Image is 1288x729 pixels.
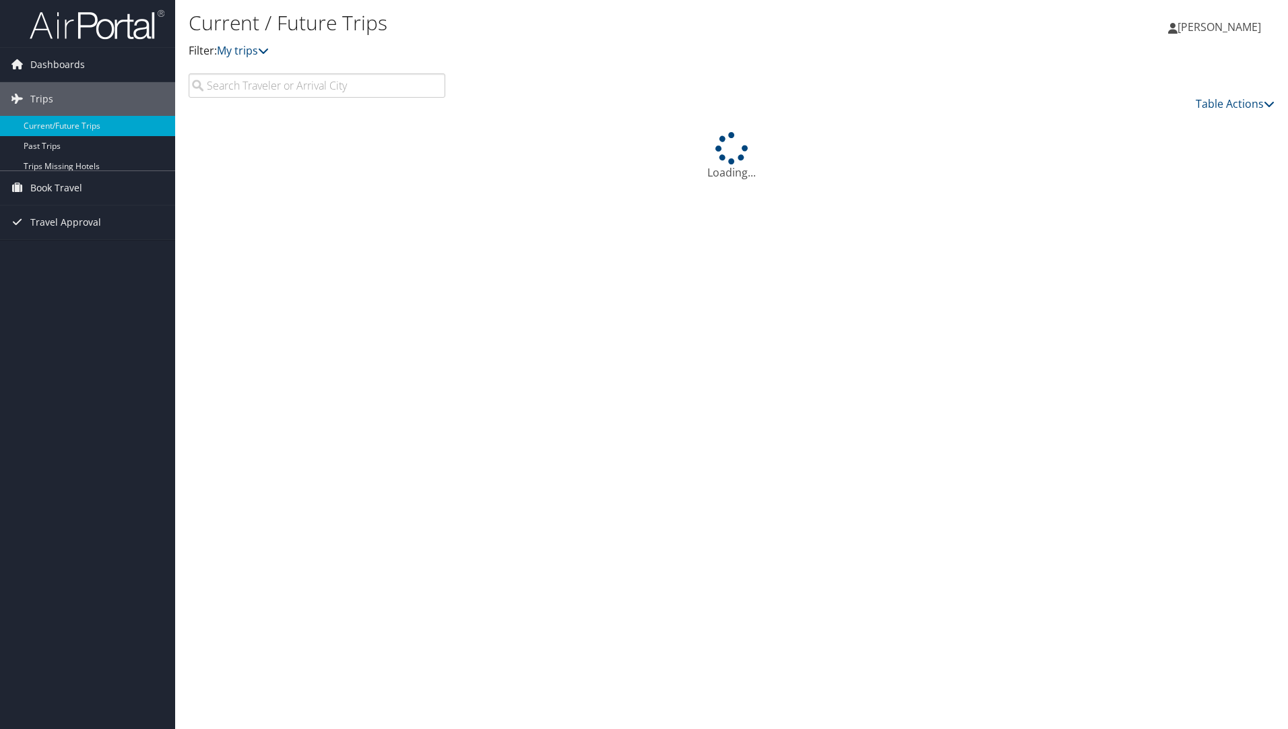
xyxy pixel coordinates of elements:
[1168,7,1275,47] a: [PERSON_NAME]
[189,132,1275,181] div: Loading...
[189,73,445,98] input: Search Traveler or Arrival City
[217,43,269,58] a: My trips
[30,171,82,205] span: Book Travel
[30,48,85,82] span: Dashboards
[189,9,913,37] h1: Current / Future Trips
[1196,96,1275,111] a: Table Actions
[1178,20,1261,34] span: [PERSON_NAME]
[30,9,164,40] img: airportal-logo.png
[30,205,101,239] span: Travel Approval
[189,42,913,60] p: Filter:
[30,82,53,116] span: Trips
